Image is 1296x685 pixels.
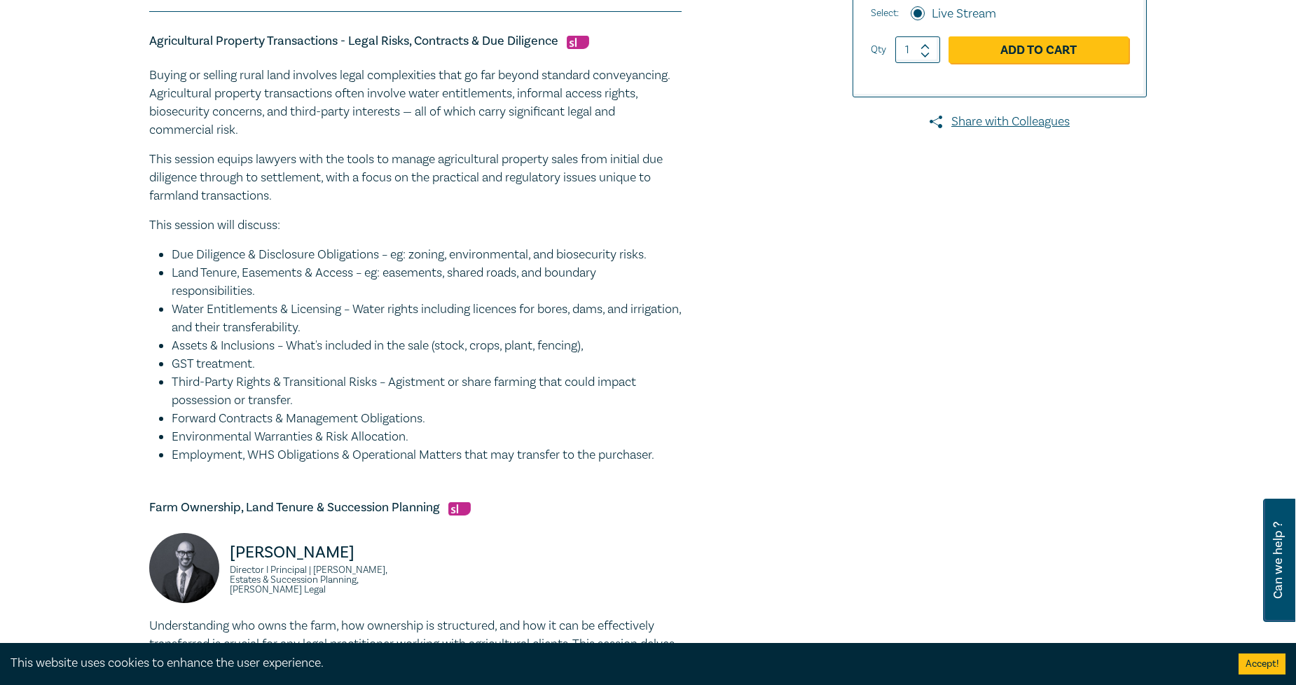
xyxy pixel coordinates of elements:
li: GST treatment. [172,355,682,373]
label: Live Stream [932,5,996,23]
img: Substantive Law [567,36,589,49]
h5: Farm Ownership, Land Tenure & Succession Planning [149,499,682,516]
span: Can we help ? [1271,507,1285,614]
a: Add to Cart [949,36,1129,63]
li: Environmental Warranties & Risk Allocation. [172,428,682,446]
a: Share with Colleagues [853,113,1147,131]
li: Forward Contracts & Management Obligations. [172,410,682,428]
img: Substantive Law [448,502,471,516]
input: 1 [895,36,940,63]
li: Due Diligence & Disclosure Obligations – eg: zoning, environmental, and biosecurity risks. [172,246,682,264]
label: Qty [871,42,886,57]
img: Stefan Manche [149,533,219,603]
small: Director I Principal | [PERSON_NAME], Estates & Succession Planning, [PERSON_NAME] Legal [230,565,407,595]
p: This session will discuss: [149,216,682,235]
p: [PERSON_NAME] [230,541,407,564]
div: This website uses cookies to enhance the user experience. [11,654,1218,672]
button: Accept cookies [1239,653,1285,674]
li: Land Tenure, Easements & Access – eg: easements, shared roads, and boundary responsibilities. [172,264,682,300]
p: Buying or selling rural land involves legal complexities that go far beyond standard conveyancing... [149,67,682,139]
span: Select: [871,6,899,21]
li: Assets & Inclusions – What's included in the sale (stock, crops, plant, fencing), [172,337,682,355]
li: Employment, WHS Obligations & Operational Matters that may transfer to the purchaser. [172,446,682,464]
li: Third-Party Rights & Transitional Risks – Agistment or share farming that could impact possession... [172,373,682,410]
p: This session equips lawyers with the tools to manage agricultural property sales from initial due... [149,151,682,205]
li: Water Entitlements & Licensing – Water rights including licences for bores, dams, and irrigation,... [172,300,682,337]
h5: Agricultural Property Transactions - Legal Risks, Contracts & Due Diligence [149,33,682,50]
